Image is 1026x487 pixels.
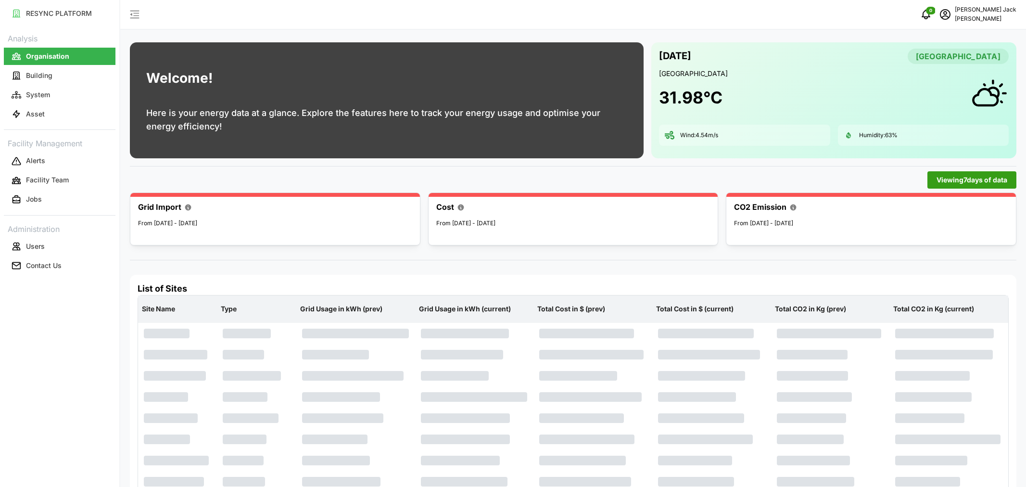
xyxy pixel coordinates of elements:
[138,219,412,228] p: From [DATE] - [DATE]
[891,296,1006,321] p: Total CO2 in Kg (current)
[26,242,45,251] p: Users
[659,69,1009,78] p: [GEOGRAPHIC_DATA]
[4,221,115,235] p: Administration
[26,156,45,166] p: Alerts
[535,296,650,321] p: Total Cost in $ (prev)
[146,68,213,89] h1: Welcome!
[138,201,181,213] p: Grid Import
[4,190,115,209] a: Jobs
[4,85,115,104] a: System
[4,256,115,275] a: Contact Us
[955,14,1016,24] p: [PERSON_NAME]
[4,48,115,65] button: Organisation
[654,296,769,321] p: Total Cost in $ (current)
[4,153,115,170] button: Alerts
[916,5,936,24] button: notifications
[955,5,1016,14] p: [PERSON_NAME] Jack
[298,296,413,321] p: Grid Usage in kWh (prev)
[734,219,1008,228] p: From [DATE] - [DATE]
[26,261,62,270] p: Contact Us
[4,86,115,103] button: System
[916,49,1001,64] span: [GEOGRAPHIC_DATA]
[146,106,627,133] p: Here is your energy data at a glance. Explore the features here to track your energy usage and op...
[659,48,691,64] p: [DATE]
[4,66,115,85] a: Building
[4,238,115,255] button: Users
[4,191,115,208] button: Jobs
[659,87,722,108] h1: 31.98 °C
[4,4,115,23] a: RESYNC PLATFORM
[4,31,115,45] p: Analysis
[4,105,115,123] button: Asset
[26,9,92,18] p: RESYNC PLATFORM
[859,131,898,140] p: Humidity: 63 %
[4,171,115,190] a: Facility Team
[937,172,1007,188] span: Viewing 7 days of data
[773,296,888,321] p: Total CO2 in Kg (prev)
[26,71,52,80] p: Building
[436,201,454,213] p: Cost
[26,194,42,204] p: Jobs
[680,131,718,140] p: Wind: 4.54 m/s
[927,171,1016,189] button: Viewing7days of data
[26,175,69,185] p: Facility Team
[26,109,45,119] p: Asset
[219,296,294,321] p: Type
[26,90,50,100] p: System
[4,67,115,84] button: Building
[417,296,532,321] p: Grid Usage in kWh (current)
[936,5,955,24] button: schedule
[26,51,69,61] p: Organisation
[4,152,115,171] a: Alerts
[4,47,115,66] a: Organisation
[929,7,932,14] span: 0
[4,257,115,274] button: Contact Us
[4,172,115,189] button: Facility Team
[138,282,1009,295] h4: List of Sites
[4,104,115,124] a: Asset
[4,5,115,22] button: RESYNC PLATFORM
[734,201,786,213] p: CO2 Emission
[436,219,710,228] p: From [DATE] - [DATE]
[4,136,115,150] p: Facility Management
[140,296,215,321] p: Site Name
[4,237,115,256] a: Users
